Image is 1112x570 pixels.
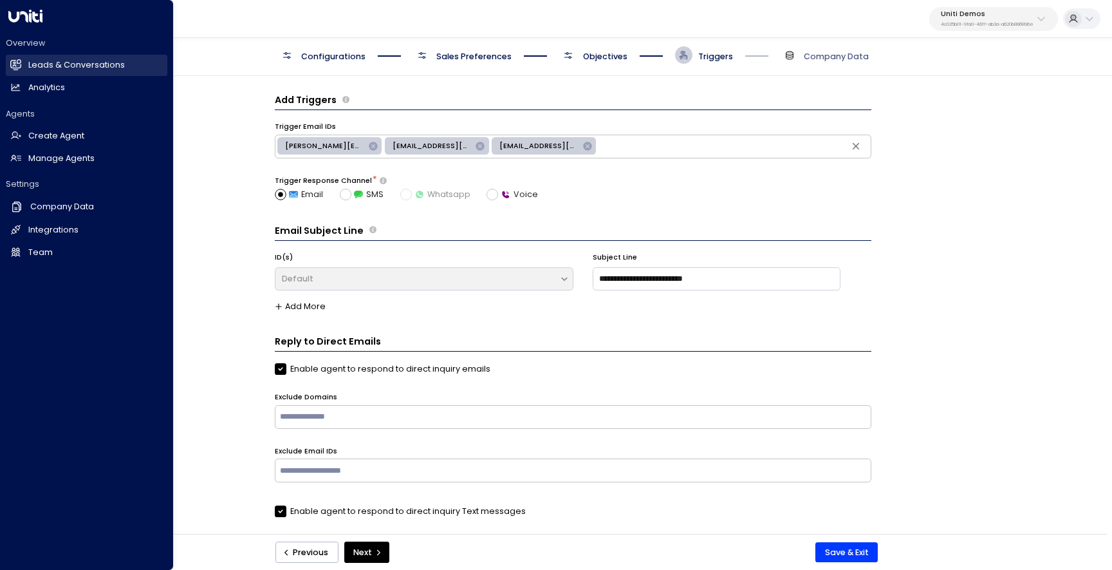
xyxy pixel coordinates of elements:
h3: Email Subject Line [275,224,364,238]
span: Sales Preferences [436,51,512,62]
label: Subject Line [593,252,637,263]
a: Leads & Conversations [6,55,167,76]
h2: Agents [6,108,167,120]
span: Objectives [583,51,627,62]
span: SMS [354,189,384,201]
span: Configurations [301,51,366,62]
a: Create Agent [6,126,167,147]
span: [EMAIL_ADDRESS][DOMAIN_NAME] [492,141,586,151]
h2: Team [28,247,53,259]
h3: Add Triggers [275,93,337,108]
span: Email [289,189,323,201]
label: Trigger Email IDs [275,122,336,132]
p: 4c025b01-9fa0-46ff-ab3a-a620b886896e [941,22,1033,27]
div: [PERSON_NAME][EMAIL_ADDRESS] [277,137,382,155]
button: Uniti Demos4c025b01-9fa0-46ff-ab3a-a620b886896e [929,7,1058,31]
h2: Analytics [28,82,65,94]
a: Manage Agents [6,148,167,169]
label: Enable agent to respond to direct inquiry Text messages [275,506,526,517]
h2: Leads & Conversations [28,59,125,71]
div: [EMAIL_ADDRESS][DOMAIN_NAME] [492,137,596,155]
p: Uniti Demos [941,10,1033,18]
a: Company Data [6,196,167,218]
a: Team [6,242,167,263]
button: Previous [275,542,338,564]
h2: Settings [6,178,167,190]
h3: Reply to Direct Emails [275,335,871,352]
a: Analytics [6,77,167,99]
span: Define the subject lines the agent should use when sending emails, customized for different trigg... [369,224,376,238]
h2: Create Agent [28,130,84,142]
span: Voice [501,189,538,201]
button: Clear [847,137,865,155]
span: Triggers [698,51,733,62]
span: Company Data [804,51,869,62]
a: Integrations [6,220,167,241]
label: Exclude Email IDs [275,446,337,457]
button: Save & Exit [815,542,878,563]
div: [EMAIL_ADDRESS][DOMAIN_NAME] [385,137,489,155]
button: Add More [275,302,326,311]
button: Next [344,542,389,564]
h2: Manage Agents [28,153,95,165]
span: [EMAIL_ADDRESS][DOMAIN_NAME] [385,141,479,151]
label: Trigger Response Channel [275,176,372,186]
span: [PERSON_NAME][EMAIL_ADDRESS] [277,141,372,151]
label: ID(s) [275,252,293,263]
h2: Overview [6,37,167,49]
h2: Company Data [30,201,94,213]
button: Select how the agent will reach out to leads after receiving a trigger email. If SMS is chosen bu... [380,177,387,185]
label: Exclude Domains [275,392,337,403]
span: Whatsapp [415,189,470,201]
label: Enable agent to respond to direct inquiry emails [275,363,490,375]
h2: Integrations [28,224,79,236]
